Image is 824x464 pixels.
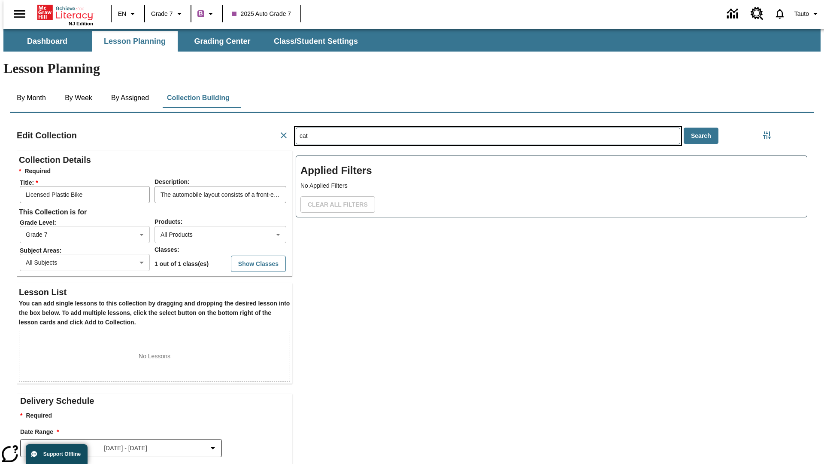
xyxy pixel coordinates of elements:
[3,61,821,76] h1: Lesson Planning
[19,206,290,218] h6: This Collection is for
[3,31,366,52] div: SubNavbar
[20,186,150,203] input: Title
[104,444,147,453] span: [DATE] - [DATE]
[20,219,154,226] span: Grade Level :
[20,394,292,408] h2: Delivery Schedule
[148,6,188,21] button: Grade: Grade 7, Select a grade
[151,9,173,18] span: Grade 7
[794,9,809,18] span: Tauto
[104,88,156,108] button: By Assigned
[300,181,803,190] p: No Applied Filters
[194,37,250,46] span: Grading Center
[27,37,67,46] span: Dashboard
[300,160,803,181] h2: Applied Filters
[154,178,190,185] span: Description :
[154,218,182,225] span: Products :
[37,3,93,26] div: Home
[20,427,292,437] h3: Date Range
[10,88,53,108] button: By Month
[194,6,219,21] button: Boost Class color is purple. Change class color
[20,226,150,243] div: Grade 7
[20,247,154,254] span: Subject Areas :
[274,37,358,46] span: Class/Student Settings
[7,1,32,27] button: Open side menu
[3,29,821,52] div: SubNavbar
[104,37,166,46] span: Lesson Planning
[26,444,88,464] button: Support Offline
[769,3,791,25] a: Notifications
[684,128,718,144] button: Search
[19,299,290,327] h6: You can add single lessons to this collection by dragging and dropping the desired lesson into th...
[37,4,93,21] a: Home
[791,6,824,21] button: Profile/Settings
[20,254,150,271] div: All Subjects
[24,443,218,453] button: Select the date range menu item
[231,256,286,272] button: Show Classes
[19,285,290,299] h2: Lesson List
[92,31,178,52] button: Lesson Planning
[208,443,218,453] svg: Collapse Date Range Filter
[758,127,776,144] button: Filters Side menu
[19,153,290,167] h2: Collection Details
[154,259,209,269] p: 1 out of 1 class(es)
[43,451,81,457] span: Support Offline
[4,31,90,52] button: Dashboard
[179,31,265,52] button: Grading Center
[20,179,154,186] span: Title :
[139,352,170,361] p: No Lessons
[118,9,126,18] span: EN
[267,31,365,52] button: Class/Student Settings
[19,167,290,176] h6: Required
[199,8,203,19] span: B
[17,128,77,142] h2: Edit Collection
[154,186,286,203] input: Description
[69,21,93,26] span: NJ Edition
[57,88,100,108] button: By Week
[296,156,807,217] div: Applied Filters
[296,128,680,144] input: Search Lessons By Keyword
[275,127,292,144] button: Cancel
[745,2,769,25] a: Resource Center, Will open in new tab
[160,88,236,108] button: Collection Building
[114,6,142,21] button: Language: EN, Select a language
[154,226,286,243] div: All Products
[20,411,292,421] p: Required
[232,9,291,18] span: 2025 Auto Grade 7
[722,2,745,26] a: Data Center
[154,246,179,253] span: Classes :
